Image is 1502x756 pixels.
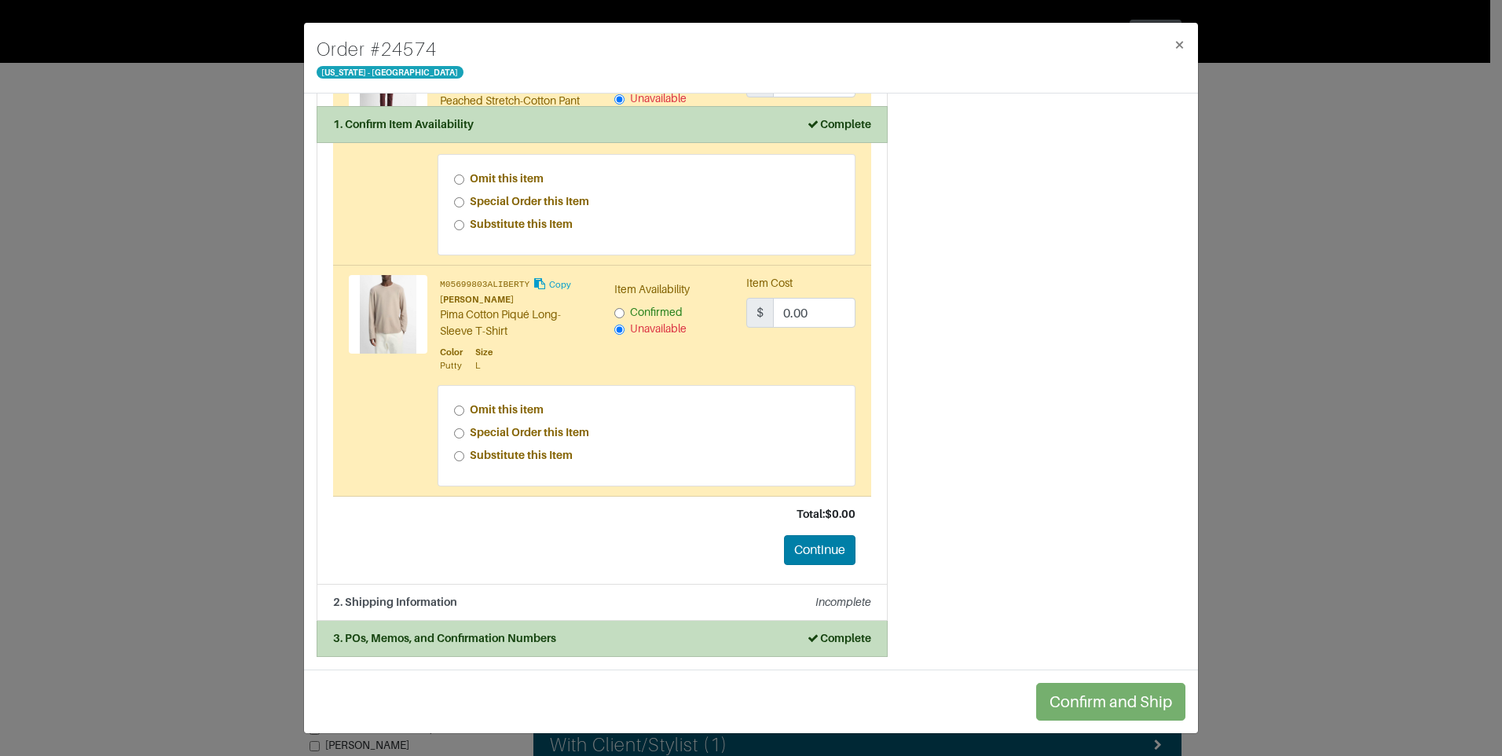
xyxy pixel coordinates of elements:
[630,306,683,318] span: Confirmed
[614,94,625,105] input: Unavailable
[1161,23,1198,67] button: Close
[470,218,573,230] strong: Substitute this Item
[470,195,589,207] strong: Special Order this Item
[1174,34,1185,55] span: ×
[440,346,463,359] div: Color
[317,66,463,79] span: [US_STATE] - [GEOGRAPHIC_DATA]
[333,596,457,608] strong: 2. Shipping Information
[470,403,544,416] strong: Omit this item
[440,293,591,306] div: [PERSON_NAME]
[630,322,687,335] span: Unavailable
[746,275,793,292] label: Item Cost
[815,596,871,608] em: Incomplete
[746,298,774,328] span: $
[614,281,690,298] label: Item Availability
[333,632,556,644] strong: 3. POs, Memos, and Confirmation Numbers
[1036,683,1185,721] button: Confirm and Ship
[454,428,464,439] input: Special Order this Item
[630,92,687,105] span: Unavailable
[454,451,464,461] input: Substitute this Item
[475,346,493,359] div: Size
[349,275,427,354] img: Product
[440,281,529,290] small: M05699803ALIBERTY
[333,118,474,130] strong: 1. Confirm Item Availability
[532,275,572,293] button: Copy
[454,197,464,207] input: Special Order this Item
[475,359,493,372] div: L
[317,35,463,64] h4: Order # 24574
[470,172,544,185] strong: Omit this item
[440,359,463,372] div: Putty
[549,280,571,289] small: Copy
[454,220,464,230] input: Substitute this Item
[454,174,464,185] input: Omit this item
[806,632,871,644] strong: Complete
[614,325,625,335] input: Unavailable
[470,426,589,439] strong: Special Order this Item
[806,118,871,130] strong: Complete
[784,535,855,565] button: Continue
[440,306,591,339] div: Pima Cotton Piqué Long-Sleeve T-Shirt
[470,449,573,461] strong: Substitute this Item
[349,506,855,523] div: Total: $0.00
[454,406,464,416] input: Omit this item
[614,308,625,318] input: Confirmed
